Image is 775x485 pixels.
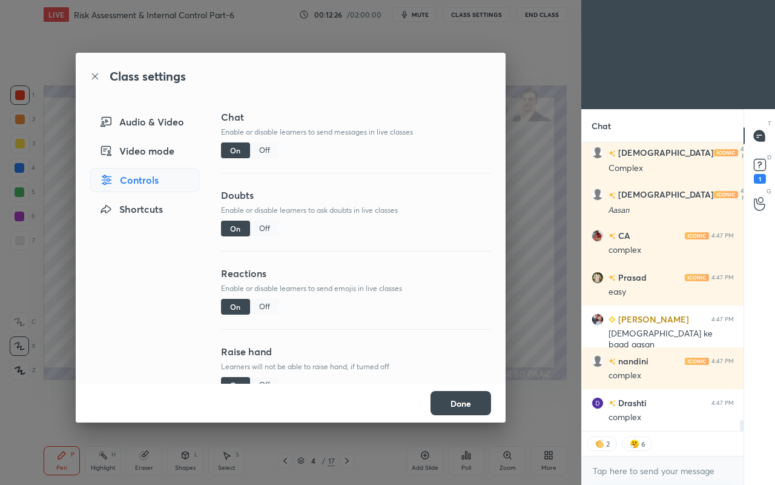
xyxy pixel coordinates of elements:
[608,192,616,199] img: no-rating-badge.077c3623.svg
[616,229,630,242] h6: CA
[221,283,491,294] p: Enable or disable learners to send emojis in live classes
[711,358,734,365] div: 4:47 PM
[250,299,279,315] div: Off
[768,119,771,128] p: T
[592,397,604,409] img: 3
[685,358,709,365] img: iconic-light.a09c19a4.png
[608,328,734,351] div: [DEMOGRAPHIC_DATA] ke baad aasan
[110,67,186,85] h2: Class settings
[221,142,250,158] div: On
[608,244,734,256] div: complex
[221,221,250,236] div: On
[608,233,616,239] img: no-rating-badge.077c3623.svg
[221,127,491,138] p: Enable or disable learners to send messages in live classes
[711,316,734,323] div: 4:47 PM
[616,355,648,367] h6: nandini
[608,204,734,216] div: 𝘈𝘢𝘴𝘢𝘯
[592,313,604,326] img: b14036c1ba83494487c9eb0b398da00b.jpg
[767,153,771,162] p: D
[767,187,771,196] p: G
[592,147,604,159] img: default.png
[592,355,604,367] img: default.png
[250,377,279,393] div: Off
[250,221,279,236] div: Off
[714,191,738,198] img: iconic-light.a09c19a4.png
[221,266,491,281] h3: Reactions
[221,110,491,124] h3: Chat
[582,142,744,431] div: grid
[616,271,647,284] h6: Prasad
[641,439,645,449] div: 6
[608,358,616,365] img: no-rating-badge.077c3623.svg
[90,168,199,192] div: Controls
[608,275,616,281] img: no-rating-badge.077c3623.svg
[221,361,491,372] p: Learners will not be able to raise hand, if turned off
[250,142,279,158] div: Off
[608,412,734,424] div: complex
[592,272,604,284] img: 057d39644fc24ec5a0e7dadb9b8cee73.None
[592,189,604,201] img: default.png
[754,174,766,184] div: 1
[605,439,610,449] div: 2
[592,230,604,242] img: 562e74c712064ef1b7085d4649ad5a86.jpg
[685,274,709,281] img: iconic-light.a09c19a4.png
[685,232,709,239] img: iconic-light.a09c19a4.png
[711,232,734,239] div: 4:47 PM
[221,377,250,393] div: On
[608,286,734,298] div: easy
[608,370,734,382] div: complex
[616,189,714,201] h6: [DEMOGRAPHIC_DATA]
[608,150,616,157] img: no-rating-badge.077c3623.svg
[90,139,199,163] div: Video mode
[711,274,734,281] div: 4:47 PM
[221,299,250,315] div: On
[430,391,491,415] button: Done
[90,110,199,134] div: Audio & Video
[221,344,491,359] h3: Raise hand
[221,205,491,216] p: Enable or disable learners to ask doubts in live classes
[221,188,491,202] h3: Doubts
[616,147,714,159] h6: [DEMOGRAPHIC_DATA]
[582,110,621,142] p: Chat
[628,438,641,450] img: thinking_face.png
[714,149,738,156] img: iconic-light.a09c19a4.png
[593,438,605,450] img: clapping_hands.png
[616,313,689,326] h6: [PERSON_NAME]
[608,162,734,175] div: Complex
[608,400,616,407] img: no-rating-badge.077c3623.svg
[608,316,616,323] img: Learner_Badge_beginner_1_8b307cf2a0.svg
[90,197,199,221] div: Shortcuts
[616,396,647,409] h6: Drashti
[711,400,734,407] div: 4:47 PM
